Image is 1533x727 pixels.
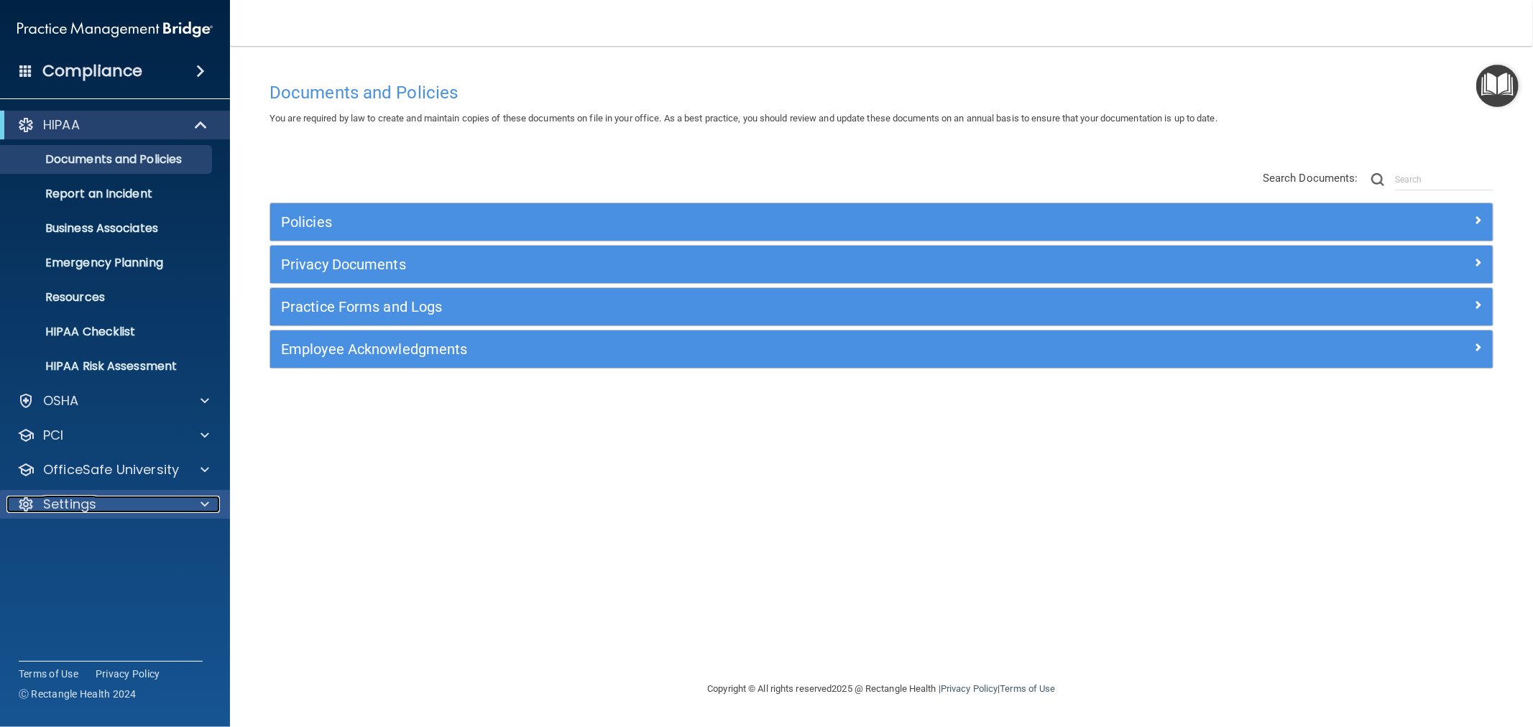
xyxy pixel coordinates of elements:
[281,210,1482,233] a: Policies
[9,221,206,236] p: Business Associates
[17,496,209,513] a: Settings
[1000,683,1055,694] a: Terms of Use
[43,427,63,444] p: PCI
[43,461,179,478] p: OfficeSafe University
[270,113,1217,124] span: You are required by law to create and maintain copies of these documents on file in your office. ...
[281,214,1177,230] h5: Policies
[281,295,1482,318] a: Practice Forms and Logs
[43,392,79,409] p: OSHA
[9,152,206,167] p: Documents and Policies
[17,427,209,444] a: PCI
[19,687,137,701] span: Ⓒ Rectangle Health 2024
[17,461,209,478] a: OfficeSafe University
[9,325,206,339] p: HIPAA Checklist
[281,256,1177,272] h5: Privacy Documents
[19,667,78,681] a: Terms of Use
[1371,173,1384,186] img: ic-search.3b580494.png
[9,290,206,305] p: Resources
[43,116,80,134] p: HIPAA
[96,667,160,681] a: Privacy Policy
[281,253,1482,276] a: Privacy Documents
[941,683,998,694] a: Privacy Policy
[9,256,206,270] p: Emergency Planning
[9,359,206,374] p: HIPAA Risk Assessment
[1476,65,1519,107] button: Open Resource Center
[1395,169,1493,190] input: Search
[270,83,1493,102] h4: Documents and Policies
[17,116,208,134] a: HIPAA
[17,392,209,409] a: OSHA
[281,341,1177,357] h5: Employee Acknowledgments
[281,338,1482,361] a: Employee Acknowledgments
[42,61,142,81] h4: Compliance
[1263,172,1358,185] span: Search Documents:
[17,15,213,44] img: PMB logo
[9,187,206,201] p: Report an Incident
[281,299,1177,315] h5: Practice Forms and Logs
[43,496,96,513] p: Settings
[620,666,1144,712] div: Copyright © All rights reserved 2025 @ Rectangle Health | |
